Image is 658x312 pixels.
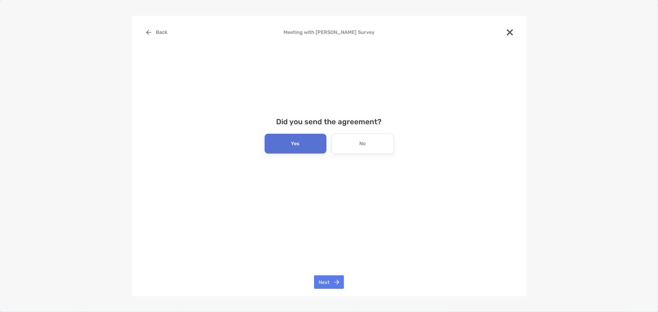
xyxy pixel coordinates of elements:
img: close modal [507,29,513,35]
p: Yes [291,139,300,149]
h4: Meeting with [PERSON_NAME] Survey [142,29,517,35]
p: No [360,139,366,149]
h4: Did you send the agreement? [142,117,517,126]
img: button icon [334,280,339,285]
img: button icon [146,30,151,35]
button: Back [142,26,172,39]
button: Next [314,275,344,289]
